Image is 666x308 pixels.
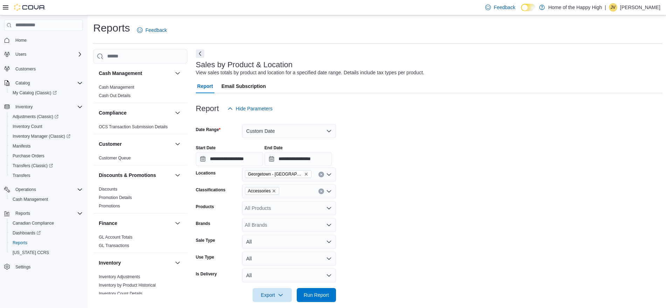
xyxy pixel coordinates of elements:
span: Adjustments (Classic) [10,112,83,121]
span: My Catalog (Classic) [13,90,57,96]
span: Hide Parameters [236,105,273,112]
h3: Compliance [99,109,126,116]
input: Dark Mode [521,4,536,11]
span: Inventory Manager (Classic) [10,132,83,141]
a: GL Transactions [99,243,129,248]
span: Reports [13,209,83,218]
span: Catalog [15,80,30,86]
button: Purchase Orders [7,151,85,161]
span: Promotions [99,203,120,209]
a: Canadian Compliance [10,219,57,227]
button: Discounts & Promotions [173,171,182,179]
a: Manifests [10,142,33,150]
span: Export [257,288,288,302]
span: JV [611,3,616,12]
a: Purchase Orders [10,152,47,160]
span: Operations [13,185,83,194]
span: Manifests [10,142,83,150]
span: Users [15,52,26,57]
span: Accessories [248,187,271,194]
a: Settings [13,263,33,271]
span: Inventory Count [13,124,42,129]
span: Run Report [304,292,329,299]
button: Discounts & Promotions [99,172,172,179]
span: Report [197,79,213,93]
label: Classifications [196,187,226,193]
span: My Catalog (Classic) [10,89,83,97]
button: Cash Management [7,194,85,204]
span: Dashboards [10,229,83,237]
label: Locations [196,170,216,176]
span: Accessories [245,187,280,195]
a: Discounts [99,187,117,192]
a: Transfers (Classic) [7,161,85,171]
button: Inventory [173,259,182,267]
button: Open list of options [326,205,332,211]
span: Transfers [13,173,30,178]
button: Transfers [7,171,85,180]
nav: Complex example [4,32,83,290]
input: Press the down key to open a popover containing a calendar. [265,152,332,166]
span: Feedback [494,4,515,11]
span: GL Account Totals [99,234,132,240]
a: Promotion Details [99,195,132,200]
a: Customers [13,65,39,73]
a: Promotions [99,204,120,208]
span: Customers [15,66,36,72]
span: Dashboards [13,230,41,236]
a: Feedback [482,0,518,14]
div: Finance [93,233,187,253]
a: Home [13,36,29,45]
button: All [242,268,336,282]
button: Cash Management [173,69,182,77]
a: Dashboards [10,229,43,237]
span: Inventory Adjustments [99,274,140,280]
span: Cash Management [99,84,134,90]
div: Jennifer Verney [609,3,617,12]
a: Inventory Manager (Classic) [7,131,85,141]
span: Reports [15,211,30,216]
button: Compliance [173,109,182,117]
span: Inventory [13,103,83,111]
button: Cash Management [99,70,172,77]
button: Manifests [7,141,85,151]
button: Catalog [13,79,33,87]
div: Discounts & Promotions [93,185,187,213]
button: Customers [1,63,85,74]
span: Georgetown - [GEOGRAPHIC_DATA] - Fire & Flower [248,171,303,178]
p: [PERSON_NAME] [620,3,660,12]
button: Compliance [99,109,172,116]
button: All [242,252,336,266]
button: Operations [13,185,39,194]
span: Inventory Count [10,122,83,131]
a: Feedback [134,23,170,37]
span: Adjustments (Classic) [13,114,59,119]
button: Clear input [318,189,324,194]
a: Adjustments (Classic) [10,112,61,121]
div: Customer [93,154,187,165]
a: Transfers [10,171,33,180]
h3: Cash Management [99,70,142,77]
span: Washington CCRS [10,248,83,257]
h3: Customer [99,141,122,148]
a: Cash Management [99,85,134,90]
a: My Catalog (Classic) [7,88,85,98]
p: | [605,3,606,12]
h3: Finance [99,220,117,227]
span: Reports [13,240,27,246]
button: Run Report [297,288,336,302]
label: Products [196,204,214,210]
button: Hide Parameters [225,102,275,116]
span: Canadian Compliance [13,220,54,226]
span: Catalog [13,79,83,87]
a: Cash Management [10,195,51,204]
button: Inventory [13,103,35,111]
label: Start Date [196,145,216,151]
a: Cash Out Details [99,93,131,98]
a: Transfers (Classic) [10,162,56,170]
a: Inventory Count Details [99,291,143,296]
span: Inventory [15,104,33,110]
